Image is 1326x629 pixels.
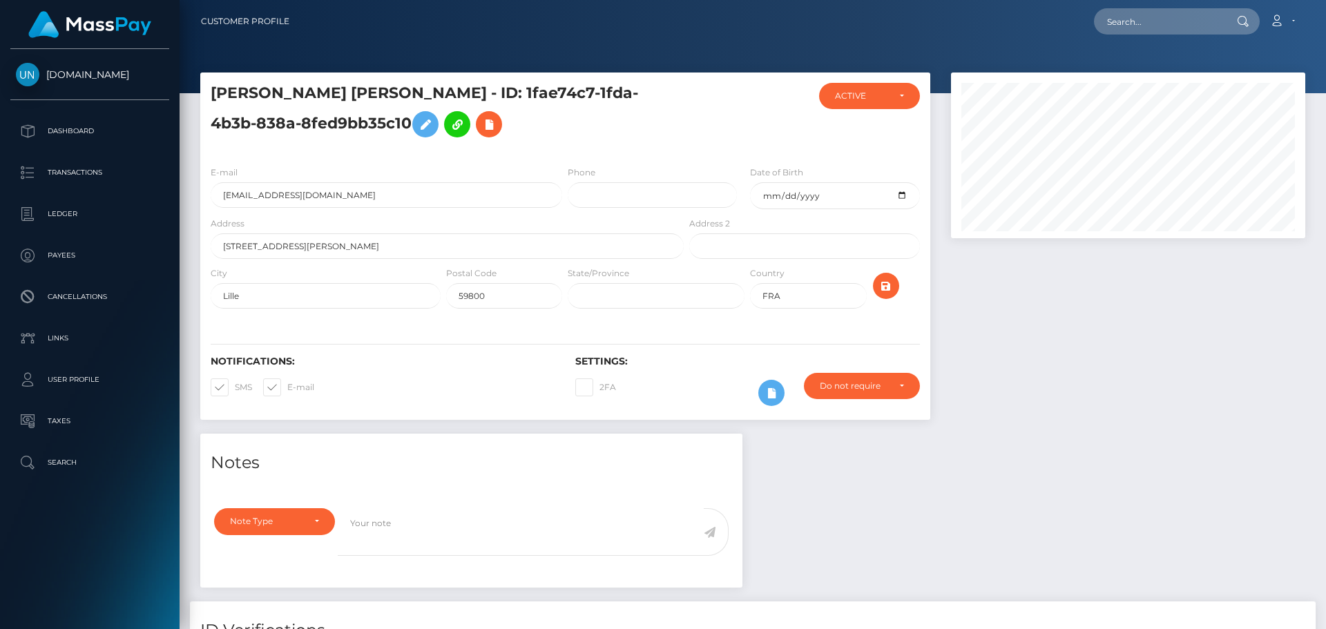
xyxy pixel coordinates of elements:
label: Address 2 [689,217,730,230]
h4: Notes [211,451,732,475]
a: Taxes [10,404,169,438]
a: User Profile [10,362,169,397]
label: 2FA [575,378,616,396]
p: Payees [16,245,164,266]
label: E-mail [263,378,314,396]
div: Note Type [230,516,303,527]
a: Links [10,321,169,356]
span: [DOMAIN_NAME] [10,68,169,81]
button: Do not require [804,373,920,399]
div: Do not require [820,380,888,391]
a: Payees [10,238,169,273]
label: Country [750,267,785,280]
div: ACTIVE [835,90,888,101]
p: Dashboard [16,121,164,142]
h6: Notifications: [211,356,555,367]
a: Search [10,445,169,480]
label: State/Province [568,267,629,280]
label: E-mail [211,166,238,179]
img: MassPay Logo [28,11,151,38]
p: Links [16,328,164,349]
h5: [PERSON_NAME] [PERSON_NAME] - ID: 1fae74c7-1fda-4b3b-838a-8fed9bb35c10 [211,83,676,144]
a: Dashboard [10,114,169,148]
a: Cancellations [10,280,169,314]
p: Taxes [16,411,164,432]
label: Address [211,217,244,230]
button: Note Type [214,508,335,534]
a: Ledger [10,197,169,231]
p: Cancellations [16,287,164,307]
label: Date of Birth [750,166,803,179]
h6: Settings: [575,356,919,367]
img: Unlockt.me [16,63,39,86]
input: Search... [1094,8,1224,35]
label: City [211,267,227,280]
a: Transactions [10,155,169,190]
p: User Profile [16,369,164,390]
a: Customer Profile [201,7,289,36]
p: Search [16,452,164,473]
label: Phone [568,166,595,179]
label: SMS [211,378,252,396]
p: Ledger [16,204,164,224]
button: ACTIVE [819,83,920,109]
label: Postal Code [446,267,497,280]
p: Transactions [16,162,164,183]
